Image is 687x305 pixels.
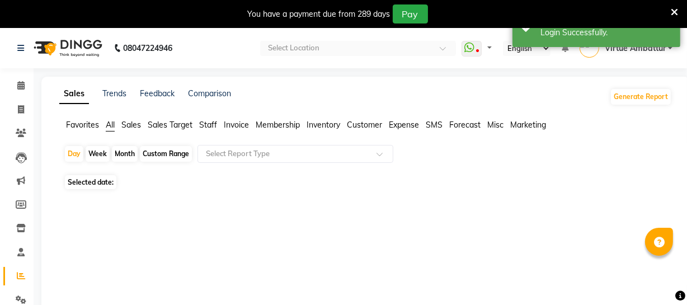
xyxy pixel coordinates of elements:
[188,88,231,98] a: Comparison
[66,120,99,130] span: Favorites
[102,88,126,98] a: Trends
[140,146,192,162] div: Custom Range
[112,146,138,162] div: Month
[540,27,672,39] div: Login Successfully.
[123,32,172,64] b: 08047224946
[256,120,300,130] span: Membership
[449,120,481,130] span: Forecast
[426,120,443,130] span: SMS
[389,120,419,130] span: Expense
[268,43,319,54] div: Select Location
[347,120,382,130] span: Customer
[248,8,390,20] div: You have a payment due from 289 days
[307,120,340,130] span: Inventory
[121,120,141,130] span: Sales
[65,146,83,162] div: Day
[611,89,671,105] button: Generate Report
[86,146,110,162] div: Week
[393,4,428,24] button: Pay
[29,32,105,64] img: logo
[59,84,89,104] a: Sales
[510,120,546,130] span: Marketing
[224,120,249,130] span: Invoice
[140,88,175,98] a: Feedback
[65,175,116,189] span: Selected date:
[148,120,192,130] span: Sales Target
[106,120,115,130] span: All
[580,38,599,58] img: Virtue Ambattur
[487,120,504,130] span: Misc
[199,120,217,130] span: Staff
[605,43,666,54] span: Virtue Ambattur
